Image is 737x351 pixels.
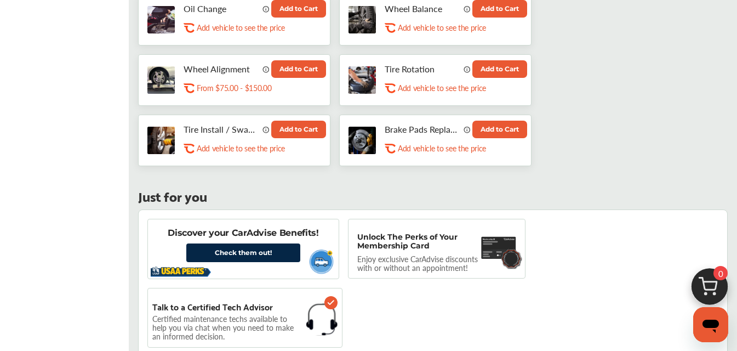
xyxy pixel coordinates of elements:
img: tire-install-swap-tires-thumb.jpg [147,127,175,154]
p: Enjoy exclusive CarAdvise discounts with or without an appointment! [357,254,489,272]
p: Unlock The Perks of Your Membership Card [357,233,477,250]
img: info_icon_vector.svg [262,65,270,73]
img: badge.f18848ea.svg [500,248,523,269]
img: info_icon_vector.svg [464,5,471,13]
button: Add to Cart [472,121,527,138]
button: Add to Cart [472,60,527,78]
button: Add to Cart [271,121,326,138]
p: Wheel Balance [385,3,459,14]
img: wheel-alignment-thumb.jpg [147,66,175,94]
img: info_icon_vector.svg [262,5,270,13]
span: 0 [713,266,728,280]
iframe: Button to launch messaging window [693,307,728,342]
p: Add vehicle to see the price [398,143,486,154]
p: From $75.00 - $150.00 [197,83,271,93]
p: Add vehicle to see the price [398,83,486,93]
a: Check them out! [186,244,300,262]
p: Tire Rotation [385,64,459,74]
img: info_icon_vector.svg [464,65,471,73]
img: usaa-logo.5ee3b997.svg [151,265,211,278]
img: tire-wheel-balance-thumb.jpg [348,6,376,33]
p: Add vehicle to see the price [197,143,285,154]
img: tire-rotation-thumb.jpg [348,66,376,94]
button: Add to Cart [271,60,326,78]
img: oil-change-thumb.jpg [147,6,175,33]
p: Discover your CarAdvise Benefits! [168,227,318,239]
img: info_icon_vector.svg [464,126,471,133]
img: check-icon.521c8815.svg [324,296,338,309]
img: headphones.1b115f31.svg [306,302,338,337]
img: info_icon_vector.svg [262,126,270,133]
p: Tire Install / Swap Tires [184,124,258,134]
p: Brake Pads Replacement [385,124,459,134]
p: Add vehicle to see the price [197,22,285,33]
p: Just for you [138,190,207,201]
img: maintenance-card.27cfeff5.svg [481,233,517,263]
img: brake-pads-replacement-thumb.jpg [348,127,376,154]
p: Oil Change [184,3,258,14]
img: cart_icon.3d0951e8.svg [683,263,736,316]
p: Certified maintenance techs available to help you via chat when you need to make an informed deci... [152,316,302,339]
p: Talk to a Certified Tech Advisor [152,302,273,312]
img: usaa-vehicle.1b55c2f1.svg [305,246,337,276]
p: Wheel Alignment [184,64,258,74]
p: Add vehicle to see the price [398,22,486,33]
